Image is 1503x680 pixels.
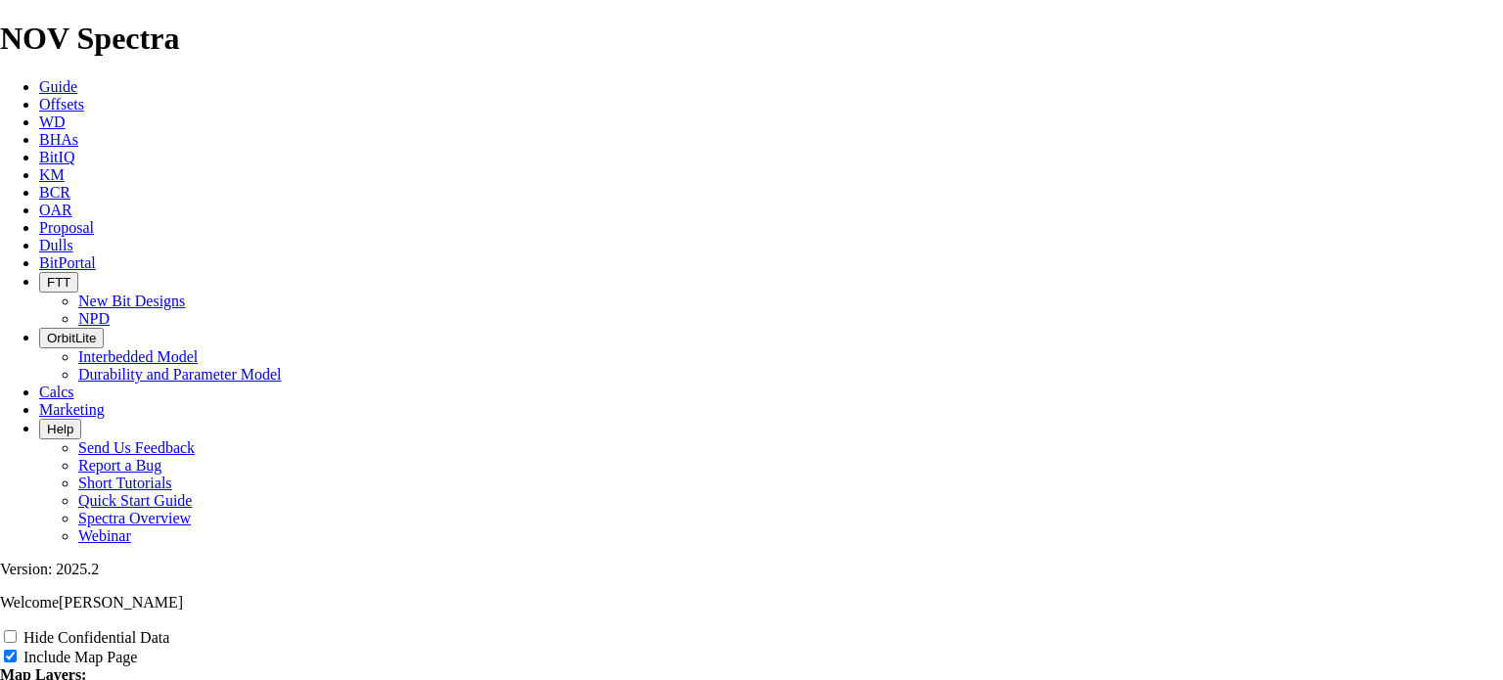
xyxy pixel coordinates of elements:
a: OAR [39,202,72,218]
a: Webinar [78,527,131,544]
a: BCR [39,184,70,201]
label: Include Map Page [23,649,137,665]
a: Report a Bug [78,457,161,474]
a: BHAs [39,131,78,148]
span: OrbitLite [47,331,96,345]
a: Guide [39,78,77,95]
a: KM [39,166,65,183]
a: Marketing [39,401,105,418]
label: Hide Confidential Data [23,629,169,646]
a: BitIQ [39,149,74,165]
a: BitPortal [39,254,96,271]
a: Send Us Feedback [78,439,195,456]
a: Interbedded Model [78,348,198,365]
a: Spectra Overview [78,510,191,526]
a: Short Tutorials [78,475,172,491]
a: NPD [78,310,110,327]
span: FTT [47,275,70,290]
a: New Bit Designs [78,293,185,309]
span: Help [47,422,73,436]
button: FTT [39,272,78,293]
a: Offsets [39,96,84,113]
button: OrbitLite [39,328,104,348]
a: Quick Start Guide [78,492,192,509]
a: WD [39,113,66,130]
button: Help [39,419,81,439]
span: [PERSON_NAME] [59,594,183,611]
a: Durability and Parameter Model [78,366,282,383]
a: Calcs [39,384,74,400]
a: Dulls [39,237,73,253]
a: Proposal [39,219,94,236]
